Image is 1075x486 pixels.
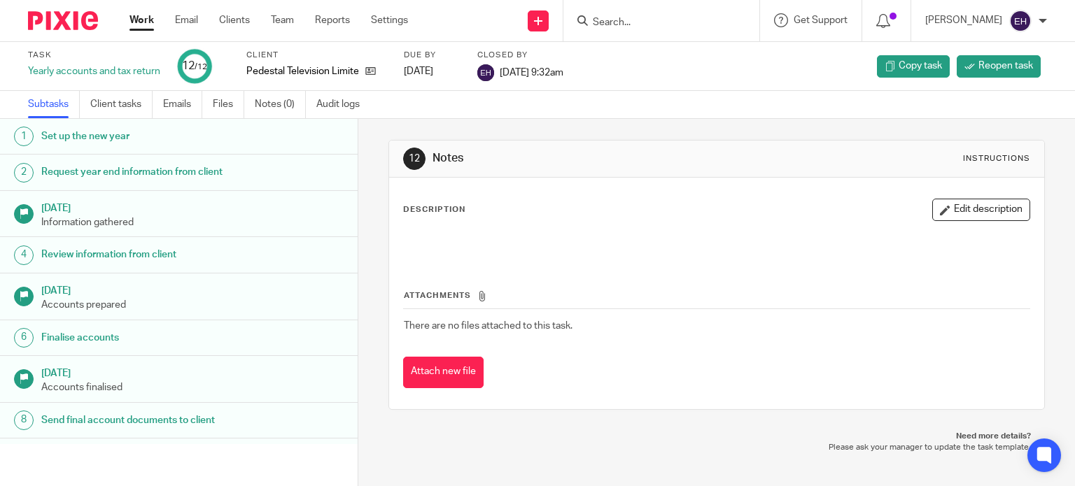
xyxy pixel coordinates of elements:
[195,63,207,71] small: /12
[877,55,950,78] a: Copy task
[591,17,717,29] input: Search
[963,153,1030,164] div: Instructions
[14,127,34,146] div: 1
[403,357,484,388] button: Attach new file
[957,55,1041,78] a: Reopen task
[182,58,207,74] div: 12
[932,199,1030,221] button: Edit description
[404,321,572,331] span: There are no files attached to this task.
[978,59,1033,73] span: Reopen task
[477,50,563,61] label: Closed by
[41,215,344,229] p: Information gathered
[41,410,243,431] h1: Send final account documents to client
[14,410,34,430] div: 8
[28,11,98,30] img: Pixie
[899,59,942,73] span: Copy task
[316,91,370,118] a: Audit logs
[371,13,408,27] a: Settings
[41,162,243,183] h1: Request year end information from client
[255,91,306,118] a: Notes (0)
[925,13,1002,27] p: [PERSON_NAME]
[246,64,358,78] p: Pedestal Television Limited
[219,13,250,27] a: Clients
[28,50,160,61] label: Task
[404,50,460,61] label: Due by
[246,50,386,61] label: Client
[403,204,465,215] p: Description
[129,13,154,27] a: Work
[500,67,563,77] span: [DATE] 9:32am
[271,13,294,27] a: Team
[14,328,34,348] div: 6
[402,442,1032,453] p: Please ask your manager to update the task template.
[403,148,426,170] div: 12
[404,292,471,299] span: Attachments
[402,431,1032,442] p: Need more details?
[1009,10,1032,32] img: svg%3E
[90,91,153,118] a: Client tasks
[41,298,344,312] p: Accounts prepared
[315,13,350,27] a: Reports
[404,64,460,78] div: [DATE]
[14,163,34,183] div: 2
[41,126,243,147] h1: Set up the new year
[41,363,344,380] h1: [DATE]
[41,244,243,265] h1: Review information from client
[28,64,160,78] div: Yearly accounts and tax return
[41,280,344,298] h1: [DATE]
[794,15,848,25] span: Get Support
[41,380,344,394] p: Accounts finalised
[14,245,34,265] div: 4
[213,91,244,118] a: Files
[477,64,494,81] img: svg%3E
[175,13,198,27] a: Email
[41,327,243,348] h1: Finalise accounts
[163,91,202,118] a: Emails
[41,198,344,215] h1: [DATE]
[28,91,80,118] a: Subtasks
[433,151,746,166] h1: Notes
